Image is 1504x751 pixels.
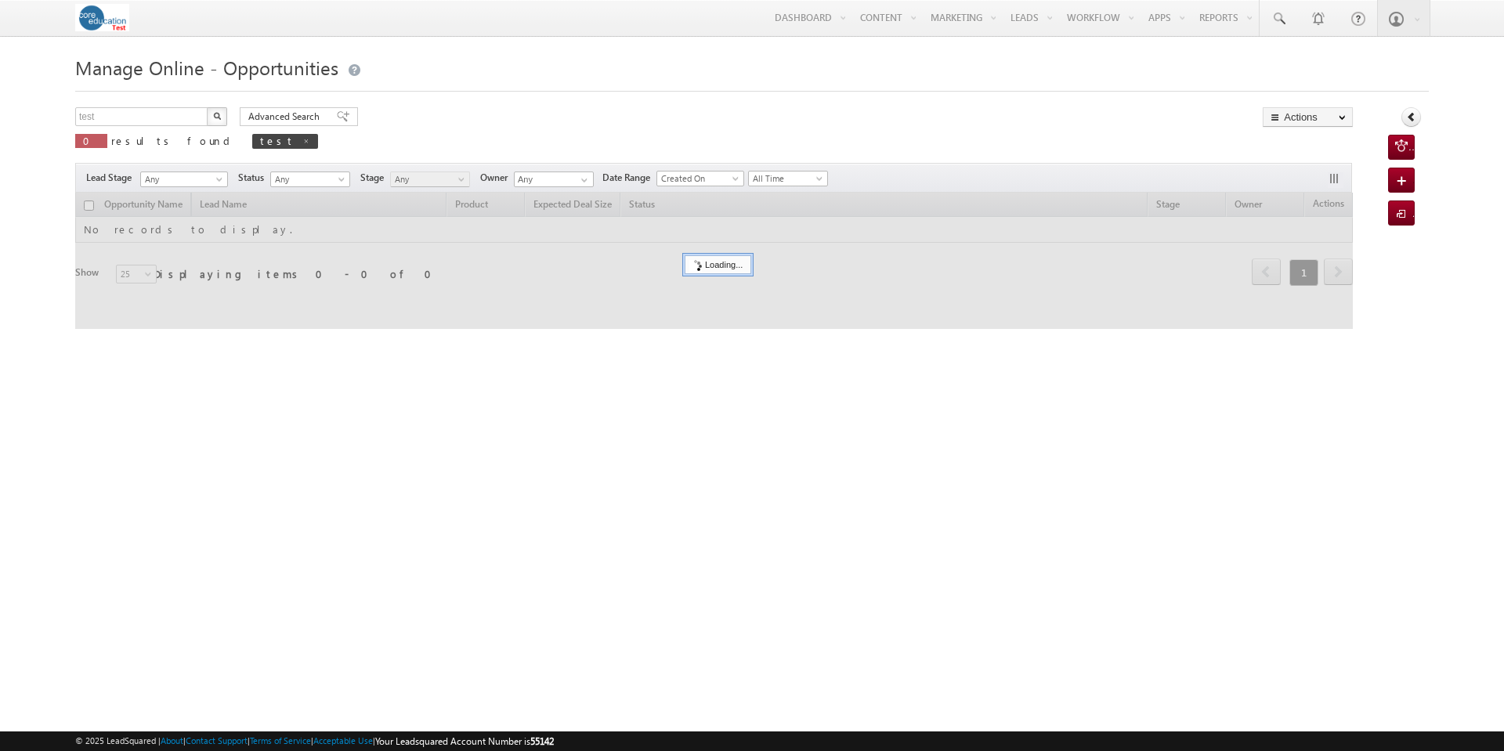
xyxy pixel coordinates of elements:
a: Contact Support [186,735,248,746]
span: Created On [657,172,739,186]
span: results found [111,134,236,147]
span: Manage Online - Opportunities [75,55,338,80]
span: © 2025 LeadSquared | | | | | [75,734,554,749]
img: Search [213,112,221,120]
span: Stage [360,171,390,185]
a: Acceptable Use [313,735,373,746]
a: Terms of Service [250,735,311,746]
div: Loading... [685,255,751,274]
a: Any [140,172,228,187]
a: All Time [748,171,828,186]
a: Any [270,172,350,187]
span: Lead Stage [86,171,138,185]
span: Any [141,172,222,186]
span: All Time [749,172,823,186]
span: Any [271,172,345,186]
span: test [260,134,295,147]
span: Your Leadsquared Account Number is [375,735,554,747]
img: Custom Logo [75,4,129,31]
a: About [161,735,183,746]
span: Date Range [602,171,656,185]
span: 55142 [530,735,554,747]
a: Any [390,172,470,187]
span: Status [238,171,270,185]
span: Any [391,172,465,186]
input: Type to Search [514,172,594,187]
button: Actions [1263,107,1353,127]
a: Show All Items [573,172,592,188]
span: Owner [480,171,514,185]
a: Created On [656,171,744,186]
span: Advanced Search [248,110,324,124]
span: 0 [83,134,99,147]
